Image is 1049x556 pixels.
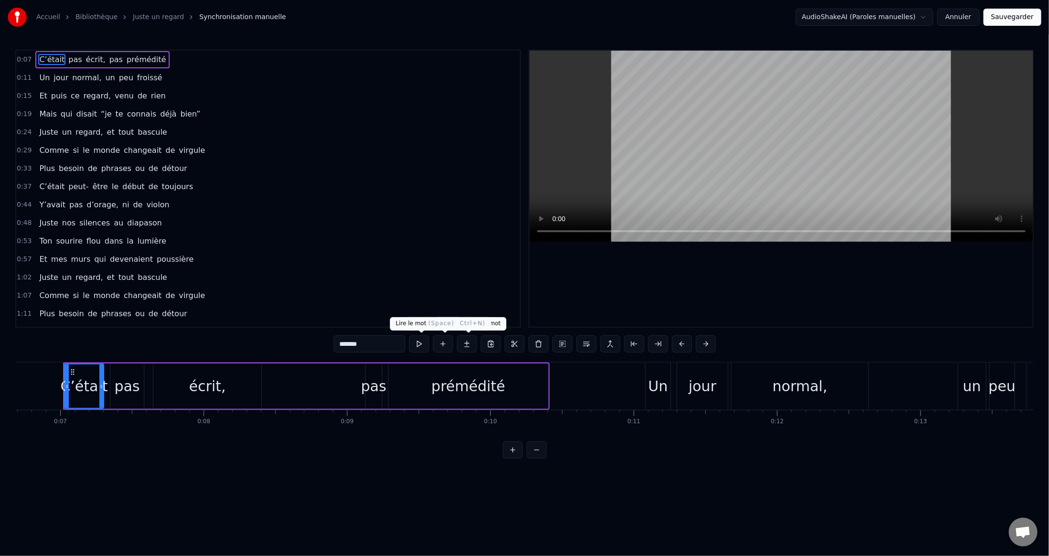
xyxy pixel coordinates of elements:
div: C’était [60,375,108,397]
span: de [148,326,159,337]
span: Et [38,254,48,265]
span: écrit, [85,54,107,65]
span: venu [114,90,135,101]
div: écrit, [189,375,226,397]
div: Un [649,375,668,397]
div: 0:08 [197,418,210,426]
span: ou [134,163,146,174]
span: 1:07 [17,291,32,300]
span: 0:24 [17,128,32,137]
span: un [61,272,73,283]
div: 0:11 [627,418,640,426]
div: prémédité [432,375,505,397]
span: devenaient [109,254,154,265]
span: détour [161,163,188,174]
span: détour [161,308,188,319]
span: début [121,181,146,192]
span: Ton [38,235,53,246]
span: la [126,235,134,246]
span: besoin [58,308,85,319]
span: de [164,145,176,156]
span: d’orage, [86,199,119,210]
span: 0:33 [17,164,32,173]
img: youka [8,8,27,27]
span: regard, [75,127,104,138]
span: Synchronisation manuelle [199,12,286,22]
span: monde [93,290,121,301]
div: peu [989,375,1016,397]
span: 0:19 [17,109,32,119]
span: peu [118,72,134,83]
span: qui [93,254,107,265]
span: 1:02 [17,273,32,282]
span: 0:44 [17,200,32,210]
span: bascule [137,127,168,138]
span: froissé [136,72,163,83]
span: C’était [38,181,65,192]
span: Mais [38,108,57,119]
span: pas [108,54,124,65]
span: de [87,308,98,319]
span: ou [134,308,146,319]
span: de [132,199,144,210]
span: flou [86,235,102,246]
span: virgule [178,145,206,156]
span: virgule [178,290,206,301]
span: de [148,181,159,192]
span: lumière [137,235,168,246]
span: Juste [38,127,59,138]
a: Juste un regard [133,12,184,22]
span: sourire [55,235,83,246]
span: bascule [137,272,168,283]
a: Bibliothèque [76,12,118,22]
span: Comme [38,145,70,156]
span: phrases [100,308,132,319]
span: être [92,181,109,192]
span: ce [70,90,81,101]
div: un [963,375,981,397]
span: puis [50,90,68,101]
div: pas [114,375,140,397]
div: normal, [773,375,828,397]
div: 0:07 [54,418,67,426]
span: poussière [156,254,195,265]
span: le [82,145,90,156]
span: de [164,290,176,301]
button: Sauvegarder [984,9,1041,26]
span: Y’avait [38,199,66,210]
span: 1:11 [17,309,32,319]
span: mes [50,254,68,265]
span: murs [70,254,92,265]
span: de [148,308,159,319]
span: “je [100,108,113,119]
span: peut- [67,181,89,192]
button: Annuler [937,9,979,26]
span: regard, [75,272,104,283]
span: monde [93,145,121,156]
span: pas [68,199,84,210]
div: pas [361,375,386,397]
span: changeait [123,290,162,301]
span: déjà [159,108,177,119]
a: Accueil [36,12,60,22]
span: besoin [58,163,85,174]
span: Comme [38,290,70,301]
span: si [72,145,80,156]
span: normal, [71,72,102,83]
span: de [148,163,159,174]
span: tout [118,127,135,138]
span: jour [53,72,69,83]
span: 0:48 [17,218,32,228]
span: regard, [83,90,112,101]
span: le [82,290,90,301]
span: de [137,90,148,101]
span: au [113,217,124,228]
span: Et [38,90,48,101]
span: Juste [38,272,59,283]
span: 0:29 [17,146,32,155]
span: dans [104,235,124,246]
span: te [115,108,124,119]
span: Juste [38,217,59,228]
span: prémédité [126,54,167,65]
div: Lire le mot [390,317,460,331]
